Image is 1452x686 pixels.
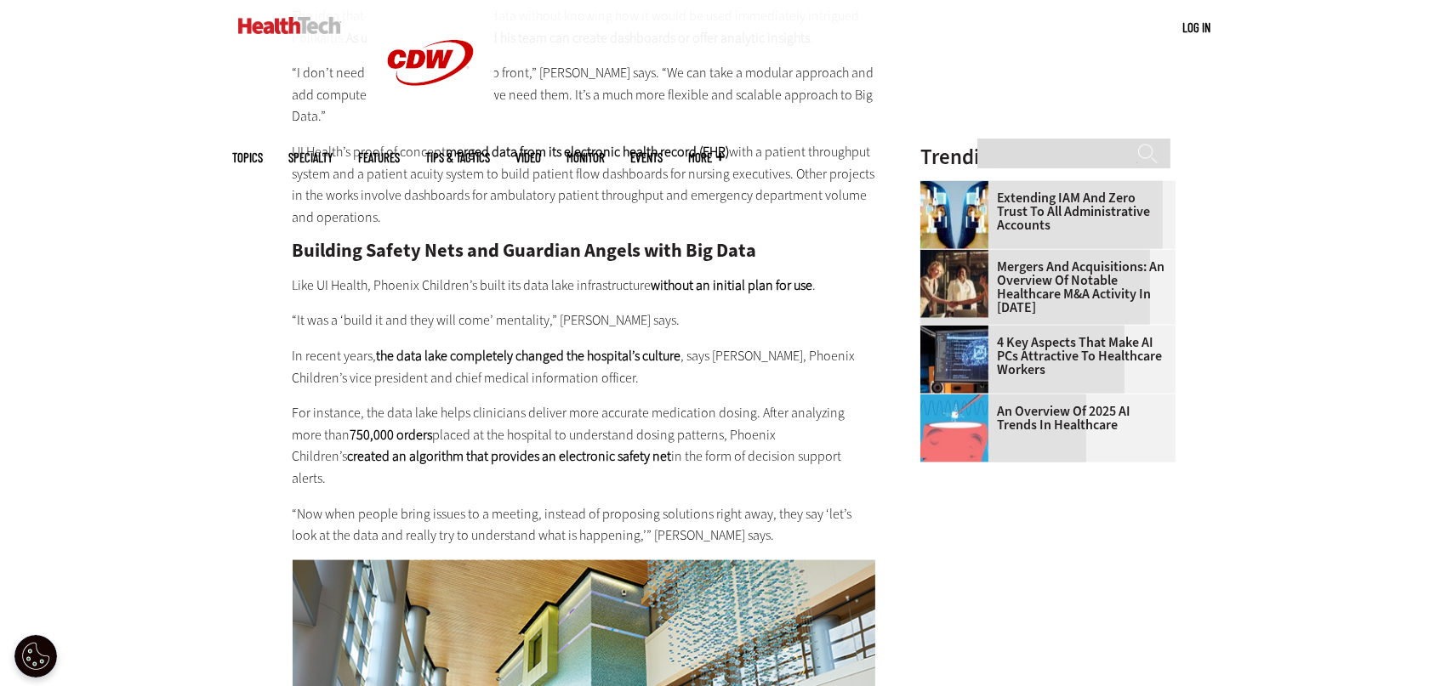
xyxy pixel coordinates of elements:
[293,241,876,260] h2: Building Safety Nets and Guardian Angels with Big Data
[920,394,988,462] img: illustration of computer chip being put inside head with waves
[293,309,876,332] p: “It was a ‘build it and they will come’ mentality,” [PERSON_NAME] says.
[920,326,988,394] img: Desktop monitor with brain AI concept
[920,250,997,264] a: business leaders shake hands in conference room
[293,345,876,388] p: In recent years, , says [PERSON_NAME], Phoenix Children’s vice president and chief medical inform...
[293,275,876,297] p: Like UI Health, Phoenix Children’s built its data lake infrastructure .
[348,447,672,465] strong: created an algorithm that provides an electronic safety net
[359,151,401,164] a: Features
[1183,19,1211,37] div: User menu
[920,405,1165,432] a: An Overview of 2025 AI Trends in Healthcare
[567,151,606,164] a: MonITor
[367,112,494,130] a: CDW
[350,426,433,444] strong: 750,000 orders
[516,151,542,164] a: Video
[920,250,988,318] img: business leaders shake hands in conference room
[920,181,997,195] a: abstract image of woman with pixelated face
[238,17,341,34] img: Home
[920,181,988,249] img: abstract image of woman with pixelated face
[920,146,1176,167] h3: Trending Now
[631,151,663,164] a: Events
[293,503,876,547] p: “Now when people bring issues to a meeting, instead of proposing solutions right away, they say ‘...
[920,326,997,339] a: Desktop monitor with brain AI concept
[920,260,1165,315] a: Mergers and Acquisitions: An Overview of Notable Healthcare M&A Activity in [DATE]
[652,276,813,294] strong: without an initial plan for use
[289,151,333,164] span: Specialty
[14,635,57,677] button: Open Preferences
[1183,20,1211,35] a: Log in
[920,394,997,408] a: illustration of computer chip being put inside head with waves
[920,191,1165,232] a: Extending IAM and Zero Trust to All Administrative Accounts
[689,151,725,164] span: More
[293,402,876,489] p: For instance, the data lake helps clinicians deliver more accurate medication dosing. After analy...
[426,151,491,164] a: Tips & Tactics
[233,151,264,164] span: Topics
[377,347,681,365] strong: the data lake completely changed the hospital’s culture
[920,336,1165,377] a: 4 Key Aspects That Make AI PCs Attractive to Healthcare Workers
[14,635,57,677] div: Cookie Settings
